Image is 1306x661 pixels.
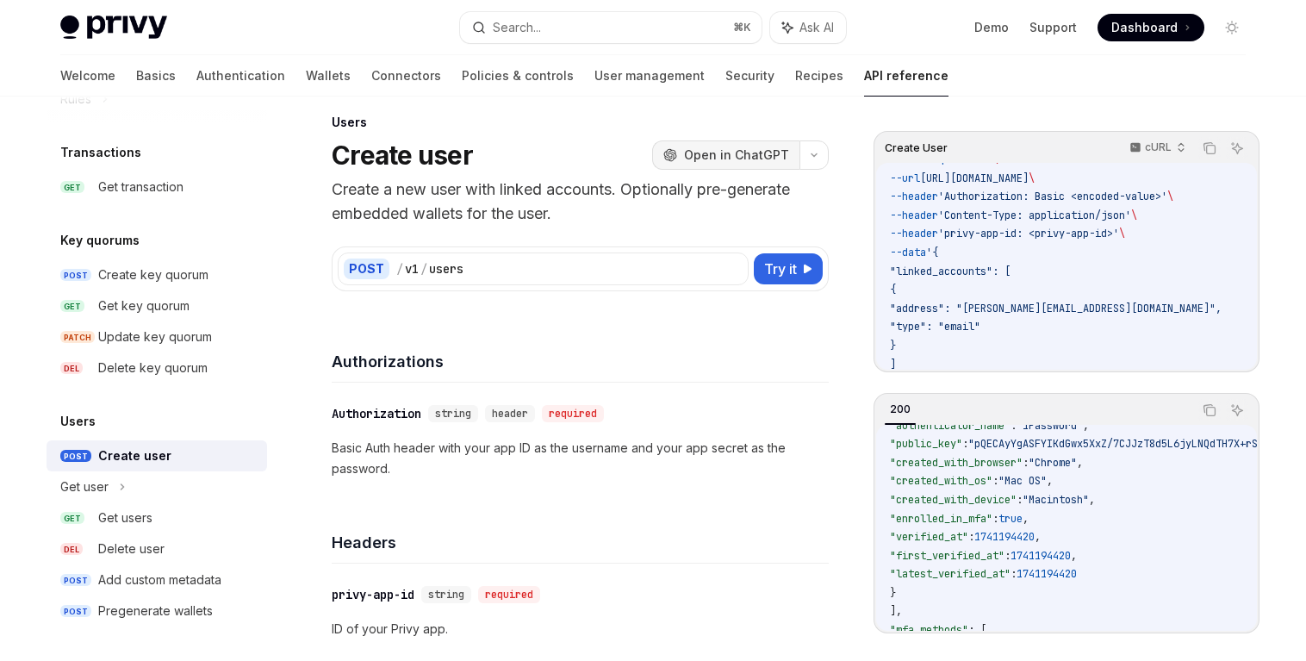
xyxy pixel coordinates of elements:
span: "created_with_browser" [890,456,1023,470]
a: Support [1029,19,1077,36]
span: ⌘ K [733,21,751,34]
span: { [890,283,896,296]
div: Delete key quorum [98,358,208,378]
a: Connectors [371,55,441,97]
a: POSTCreate user [47,440,267,471]
span: 1741194420 [1017,567,1077,581]
span: : [992,512,998,526]
span: DEL [60,362,83,375]
a: Wallets [306,55,351,97]
span: } [890,586,896,600]
a: PATCHUpdate key quorum [47,321,267,352]
span: : [1017,493,1023,507]
div: Add custom metadata [98,570,221,590]
button: Open in ChatGPT [652,140,799,170]
span: --header [890,209,938,222]
span: POST [60,605,91,618]
span: --header [890,227,938,240]
span: "Chrome" [1029,456,1077,470]
span: ] [890,358,896,371]
a: Dashboard [1098,14,1204,41]
button: Ask AI [1226,137,1248,159]
a: Welcome [60,55,115,97]
span: \ [1119,227,1125,240]
div: Authorization [332,405,421,422]
div: Pregenerate wallets [98,601,213,621]
p: cURL [1145,140,1172,154]
h4: Headers [332,531,829,554]
img: light logo [60,16,167,40]
span: , [1077,456,1083,470]
span: : [992,474,998,488]
span: "verified_at" [890,530,968,544]
span: "latest_verified_at" [890,567,1011,581]
span: Open in ChatGPT [684,147,789,164]
p: Create a new user with linked accounts. Optionally pre-generate embedded wallets for the user. [332,178,829,226]
a: GETGet transaction [47,171,267,203]
span: \ [1029,171,1035,185]
span: GET [60,300,84,313]
span: --data [890,246,926,259]
div: Search... [493,17,541,38]
a: Authentication [196,55,285,97]
button: Copy the contents from the code block [1198,399,1221,421]
span: \ [1167,190,1173,203]
p: Basic Auth header with your app ID as the username and your app secret as the password. [332,438,829,479]
h1: Create user [332,140,473,171]
span: true [998,512,1023,526]
a: Basics [136,55,176,97]
div: v1 [405,260,419,277]
span: : [1004,549,1011,563]
span: header [492,407,528,421]
span: : [ [968,623,986,637]
span: "linked_accounts": [ [890,265,1011,278]
span: : [968,530,974,544]
span: Ask AI [799,19,834,36]
a: GETGet users [47,502,267,533]
div: required [478,586,540,603]
span: 'Content-Type: application/json' [938,209,1131,222]
span: Dashboard [1111,19,1178,36]
div: privy-app-id [332,586,414,603]
a: Recipes [795,55,843,97]
span: "first_verified_at" [890,549,1004,563]
span: [URL][DOMAIN_NAME] [920,171,1029,185]
span: Try it [764,259,797,279]
div: required [542,405,604,422]
span: "address": "[PERSON_NAME][EMAIL_ADDRESS][DOMAIN_NAME]", [890,302,1222,315]
span: } [890,339,896,352]
span: ], [890,604,902,618]
button: Try it [754,253,823,284]
a: Policies & controls [462,55,574,97]
div: Get key quorum [98,296,190,316]
div: / [396,260,403,277]
a: DELDelete key quorum [47,352,267,384]
span: 1741194420 [974,530,1035,544]
div: Get user [60,477,109,497]
div: Users [332,114,829,131]
div: Update key quorum [98,327,212,347]
span: , [1023,512,1029,526]
div: users [429,260,463,277]
span: : [1011,419,1017,433]
span: GET [60,181,84,194]
button: cURL [1120,134,1193,163]
a: DELDelete user [47,533,267,564]
span: : [1023,456,1029,470]
span: , [1089,493,1095,507]
p: ID of your Privy app. [332,619,829,639]
span: 1741194420 [1011,549,1071,563]
span: PATCH [60,331,95,344]
div: Create key quorum [98,265,208,285]
div: Get users [98,508,152,528]
a: Security [725,55,774,97]
span: "created_with_os" [890,474,992,488]
div: Create user [98,446,171,466]
span: : [1011,567,1017,581]
span: '{ [926,246,938,259]
div: Delete user [98,539,165,559]
span: 'privy-app-id: <privy-app-id>' [938,227,1119,240]
button: Ask AI [770,12,846,43]
a: Demo [974,19,1009,36]
div: Get transaction [98,177,183,197]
